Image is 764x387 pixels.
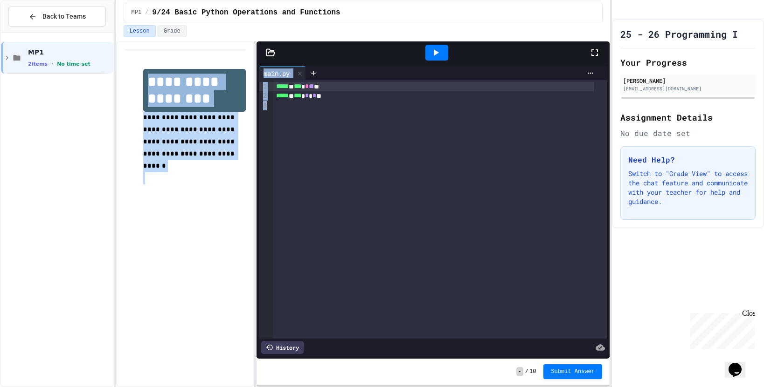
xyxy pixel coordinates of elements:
button: Lesson [124,25,156,37]
iframe: chat widget [687,309,755,349]
div: [EMAIL_ADDRESS][DOMAIN_NAME] [623,85,753,92]
div: main.py [259,66,306,80]
h2: Assignment Details [620,111,756,124]
span: 10 [529,368,536,375]
button: Back to Teams [8,7,106,27]
button: Grade [158,25,187,37]
button: Submit Answer [543,364,602,379]
span: - [516,367,523,376]
span: Submit Answer [551,368,595,375]
span: MP1 [28,48,111,56]
h2: Your Progress [620,56,756,69]
div: 3 [259,101,268,110]
span: MP1 [132,9,142,16]
div: Chat with us now!Close [4,4,64,59]
div: main.py [259,68,294,78]
h1: 25 - 26 Programming I [620,27,738,41]
span: / [145,9,148,16]
h3: Need Help? [628,154,748,165]
span: No time set [57,61,90,67]
div: History [261,341,304,354]
iframe: chat widget [725,350,755,378]
span: Back to Teams [42,12,86,21]
div: 1 [259,82,268,91]
div: [PERSON_NAME] [623,76,753,85]
span: / [525,368,528,375]
span: 9/24 Basic Python Operations and Functions [152,7,340,18]
div: No due date set [620,128,756,139]
div: 2 [259,91,268,101]
span: 2 items [28,61,48,67]
p: Switch to "Grade View" to access the chat feature and communicate with your teacher for help and ... [628,169,748,206]
span: • [51,60,53,68]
